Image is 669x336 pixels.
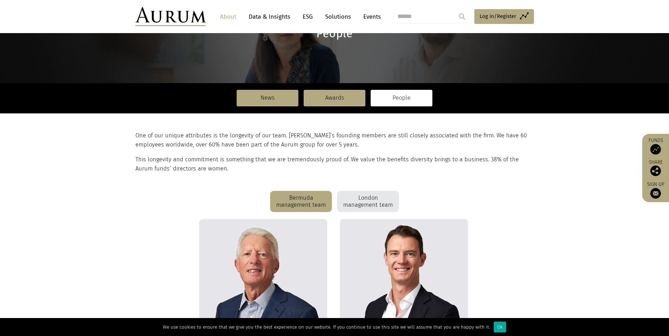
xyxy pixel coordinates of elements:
[650,166,661,176] img: Share this post
[474,9,534,24] a: Log in/Register
[337,191,399,212] div: London management team
[245,10,294,23] a: Data & Insights
[650,188,661,199] img: Sign up to our newsletter
[270,191,332,212] div: Bermuda management team
[299,10,316,23] a: ESG
[135,155,532,174] p: This longevity and commitment is something that we are tremendously proud of. We value the benefi...
[304,90,365,106] a: Awards
[360,10,381,23] a: Events
[455,10,469,24] input: Submit
[237,90,298,106] a: News
[322,10,354,23] a: Solutions
[135,27,534,41] h1: People
[650,144,661,155] img: Access Funds
[371,90,432,106] a: People
[646,137,665,155] a: Funds
[480,12,516,20] span: Log in/Register
[646,181,665,199] a: Sign up
[217,10,240,23] a: About
[646,160,665,176] div: Share
[135,7,206,26] img: Aurum
[494,322,506,332] div: Ok
[135,131,532,150] p: One of our unique attributes is the longevity of our team. [PERSON_NAME]’s founding members are s...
